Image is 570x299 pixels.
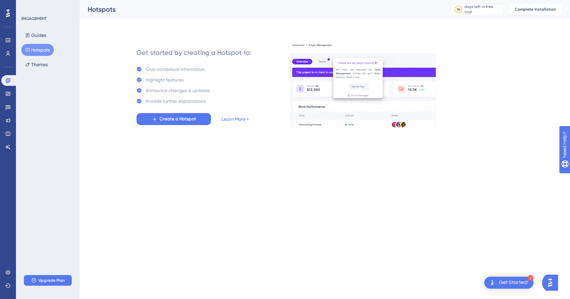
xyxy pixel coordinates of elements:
div: Get started by creating a Hotspot to: [137,48,251,57]
button: Hotspots [21,44,54,56]
span: Upgrade Plan [39,278,65,283]
div: 14 [457,7,460,12]
div: Provide further explanations [146,97,206,105]
div: Announce changes & updates [146,86,210,94]
div: Highlight features [146,76,184,84]
span: Complete Installation [515,7,556,12]
img: launcher-image-alternative-text [488,279,496,287]
div: days left in free trial [464,4,501,15]
div: Hotspots [88,5,434,14]
div: Give contextual information [146,65,205,73]
a: Learn More > [222,115,249,123]
button: Guides [21,29,50,41]
iframe: UserGuiding AI Assistant Launcher [542,273,562,293]
span: Create a Hotspot [159,115,196,123]
img: a956fa7fe1407719453ceabf94e6a685.gif [289,40,436,128]
button: Themes [21,59,52,71]
button: Create a Hotspot [137,113,211,125]
button: Complete Installation [509,4,562,15]
div: Get Started! [499,279,528,286]
span: Need Help? [16,2,42,10]
div: ENGAGEMENT [21,16,47,21]
div: 2 [527,275,533,281]
div: Open Get Started! checklist, remaining modules: 2 [484,277,533,289]
button: Upgrade Plan [24,275,72,286]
